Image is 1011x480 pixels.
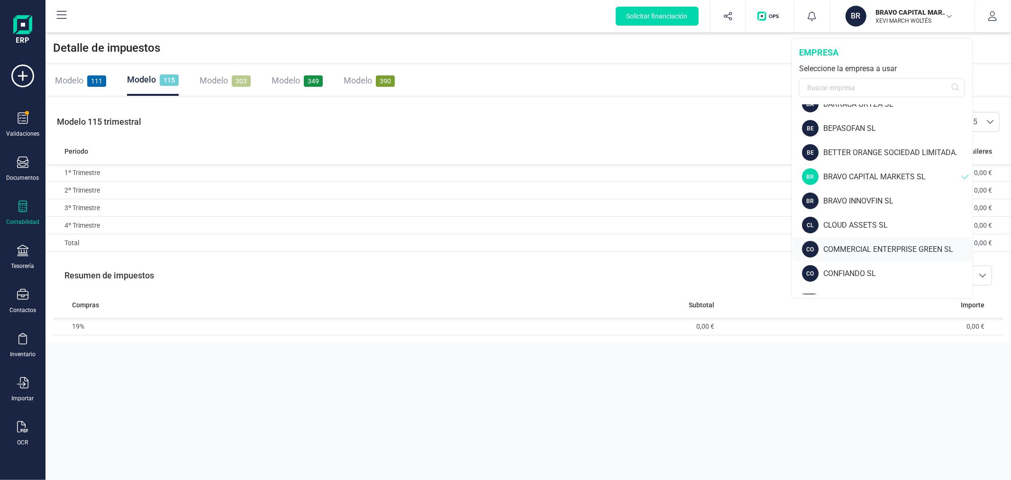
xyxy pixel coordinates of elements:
td: 1º Trimestre [46,164,528,182]
span: Modelo [200,75,228,85]
div: OCR [18,439,28,446]
button: Logo de OPS [752,1,788,31]
div: CO [802,241,819,258]
div: CL [802,217,819,233]
div: BRAVO INNOVFIN SL [823,195,973,207]
div: BRAVO CAPITAL MARKETS SL [823,171,962,183]
span: Compras [72,300,99,310]
div: empresa [799,46,965,59]
div: Seleccione la empresa a usar [799,63,965,74]
div: CO [802,265,819,282]
div: BR [802,193,819,209]
span: 303 [232,75,251,87]
td: 0,00 € [719,318,1004,335]
div: ECO3 HUB SL [821,292,973,304]
td: 4º Trimestre [46,217,528,234]
div: BR [802,168,819,185]
div: BE [802,144,819,161]
div: BR [846,6,866,27]
span: 0,00 € [974,222,992,229]
span: Modelo [55,75,83,85]
span: 390 [376,75,395,87]
span: 349 [304,75,323,87]
img: EC [802,289,817,306]
td: 2º Trimestre [46,182,528,199]
input: Buscar empresa [799,78,965,97]
span: Modelo [272,75,300,85]
div: Validaciones [6,130,39,138]
span: Subtotal [689,300,715,310]
img: Logo de OPS [757,11,783,21]
div: Importar [12,395,34,402]
button: BRBRAVO CAPITAL MARKETS SLXEVI MARCH WOLTÉS [842,1,963,31]
div: Contactos [9,306,36,314]
p: XEVI MARCH WOLTÉS [876,17,952,25]
span: Periodo [64,147,88,156]
span: Modelo [127,74,156,84]
img: Logo Finanedi [13,15,32,46]
span: 115 [160,74,179,86]
span: Importe [961,300,984,310]
td: 19% [53,318,433,335]
span: 0,00 € [974,169,992,176]
span: Solicitar financiación [627,11,688,21]
div: Documentos [7,174,39,182]
div: CLOUD ASSETS SL [823,220,973,231]
div: BEPASOFAN SL [823,123,973,134]
td: Total [46,234,528,252]
div: Tesorería [11,262,35,270]
span: 111 [87,75,106,87]
span: 0,00 € [974,239,992,247]
p: Modelo 115 trimestral [46,106,141,138]
p: BRAVO CAPITAL MARKETS SL [876,8,952,17]
span: 0,00 € [974,204,992,212]
button: Solicitar financiación [616,7,699,26]
div: Detalle de impuestos [46,33,1011,64]
div: BE [802,120,819,137]
div: BETTER ORANGE SOCIEDAD LIMITADA. [823,147,973,158]
div: COMMERCIAL ENTERPRISE GREEN SL [823,244,973,255]
span: Modelo [344,75,372,85]
div: Inventario [10,351,36,358]
span: 0,00 € [974,186,992,194]
td: 0,00 € [433,318,719,335]
td: 3º Trimestre [46,199,528,217]
div: CONFIANDO SL [823,268,973,279]
div: Contabilidad [6,218,39,226]
p: Resumen de impuestos [53,259,154,292]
